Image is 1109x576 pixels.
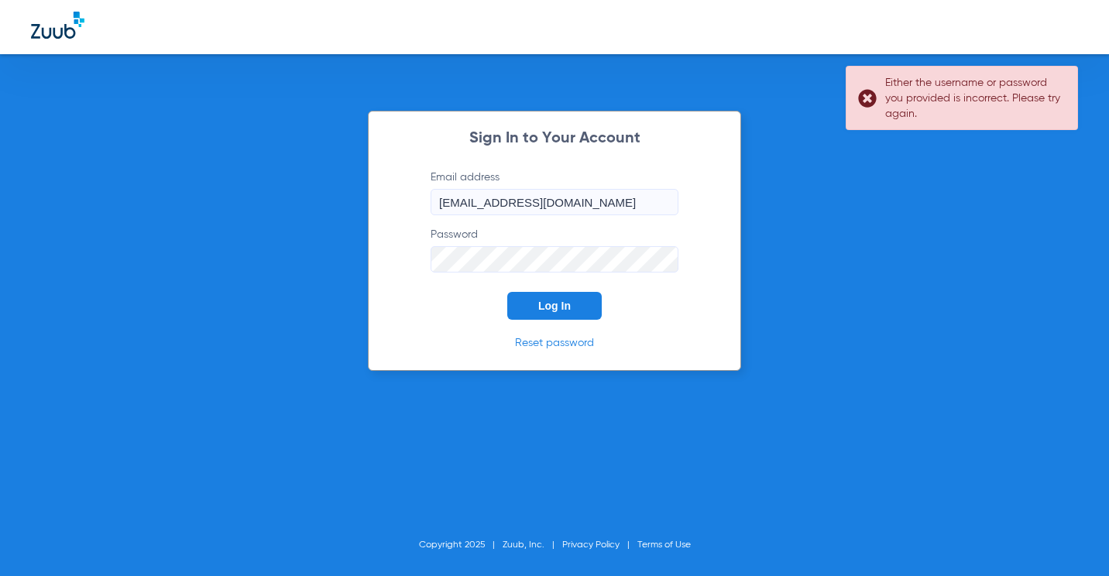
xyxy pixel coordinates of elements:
[885,75,1064,122] div: Either the username or password you provided is incorrect. Please try again.
[637,540,691,550] a: Terms of Use
[431,246,678,273] input: Password
[419,537,503,553] li: Copyright 2025
[31,12,84,39] img: Zuub Logo
[431,227,678,273] label: Password
[431,189,678,215] input: Email address
[407,131,702,146] h2: Sign In to Your Account
[562,540,620,550] a: Privacy Policy
[431,170,678,215] label: Email address
[515,338,594,348] a: Reset password
[507,292,602,320] button: Log In
[538,300,571,312] span: Log In
[503,537,562,553] li: Zuub, Inc.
